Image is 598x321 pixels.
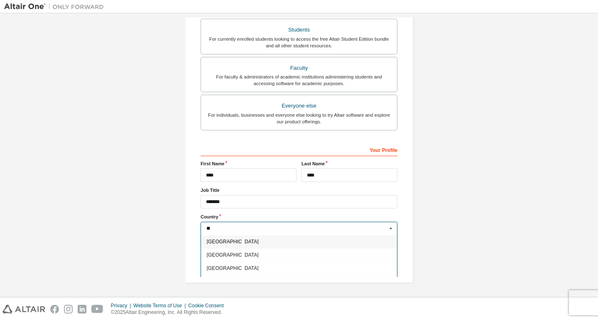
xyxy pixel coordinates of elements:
div: Faculty [206,62,392,74]
div: Privacy [111,302,133,309]
p: © 2025 Altair Engineering, Inc. All Rights Reserved. [111,309,229,316]
img: youtube.svg [91,305,103,314]
label: Country [201,213,397,220]
label: First Name [201,160,297,167]
span: [GEOGRAPHIC_DATA] [207,239,392,244]
span: [GEOGRAPHIC_DATA] [207,252,392,257]
img: altair_logo.svg [2,305,45,314]
img: facebook.svg [50,305,59,314]
div: For faculty & administrators of academic institutions administering students and accessing softwa... [206,74,392,87]
div: Website Terms of Use [133,302,188,309]
div: For currently enrolled students looking to access the free Altair Student Edition bundle and all ... [206,36,392,49]
div: Cookie Consent [188,302,228,309]
img: linkedin.svg [78,305,86,314]
img: Altair One [4,2,108,11]
div: Students [206,24,392,36]
div: Your Profile [201,143,397,156]
label: Last Name [301,160,397,167]
img: instagram.svg [64,305,73,314]
label: Job Title [201,187,397,194]
div: For individuals, businesses and everyone else looking to try Altair software and explore our prod... [206,112,392,125]
div: Everyone else [206,100,392,112]
span: [GEOGRAPHIC_DATA] [207,266,392,271]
